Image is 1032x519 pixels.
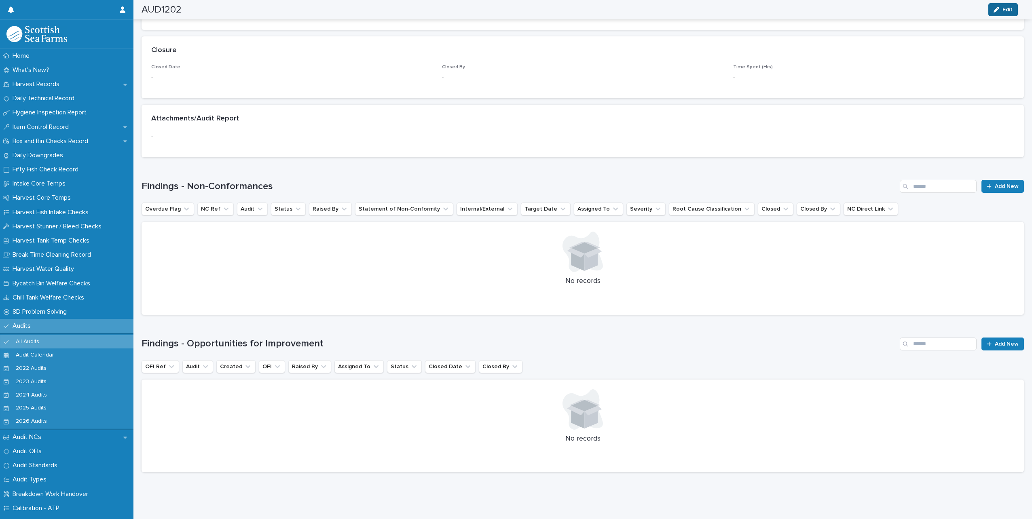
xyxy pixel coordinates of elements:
[151,74,432,82] p: -
[995,341,1019,347] span: Add New
[9,418,53,425] p: 2026 Audits
[151,133,432,141] p: -
[9,123,75,131] p: Item Control Record
[9,504,66,512] p: Calibration - ATP
[521,203,571,215] button: Target Date
[142,360,179,373] button: OFI Ref
[9,462,64,469] p: Audit Standards
[981,338,1024,350] a: Add New
[9,265,80,273] p: Harvest Water Quality
[237,203,268,215] button: Audit
[981,180,1024,193] a: Add New
[733,65,773,70] span: Time Spent (Hrs)
[142,181,897,192] h1: Findings - Non-Conformances
[9,152,70,159] p: Daily Downgrades
[9,137,95,145] p: Box and Bin Checks Record
[259,360,285,373] button: OFI
[9,180,72,188] p: Intake Core Temps
[442,65,465,70] span: Closed By
[9,433,48,441] p: Audit NCs
[425,360,476,373] button: Closed Date
[151,114,239,123] h2: Attachments/Audit Report
[151,277,1014,286] p: No records
[9,392,53,399] p: 2024 Audits
[9,66,56,74] p: What's New?
[9,209,95,216] p: Harvest Fish Intake Checks
[334,360,384,373] button: Assigned To
[387,360,422,373] button: Status
[669,203,755,215] button: Root Cause Classification
[9,223,108,230] p: Harvest Stunner / Bleed Checks
[355,203,453,215] button: Statement of Non-Conformity
[457,203,518,215] button: Internal/External
[797,203,840,215] button: Closed By
[9,166,85,173] p: Fifty Fish Check Record
[9,352,61,359] p: Audit Calendar
[9,251,97,259] p: Break Time Cleaning Record
[1002,7,1013,13] span: Edit
[9,476,53,483] p: Audit Types
[758,203,793,215] button: Closed
[271,203,306,215] button: Status
[151,65,180,70] span: Closed Date
[288,360,331,373] button: Raised By
[9,80,66,88] p: Harvest Records
[900,338,977,350] input: Search
[9,490,95,498] p: Breakdown Work Handover
[9,280,97,287] p: Bycatch Bin Welfare Checks
[844,203,898,215] button: NC Direct Link
[9,365,53,372] p: 2022 Audits
[733,74,1014,82] p: -
[995,184,1019,189] span: Add New
[900,180,977,193] input: Search
[9,338,46,345] p: All Audits
[988,3,1018,16] button: Edit
[9,95,81,102] p: Daily Technical Record
[197,203,234,215] button: NC Ref
[9,52,36,60] p: Home
[479,360,522,373] button: Closed By
[142,4,182,16] h2: AUD1202
[6,26,67,42] img: mMrefqRFQpe26GRNOUkG
[574,203,623,215] button: Assigned To
[142,203,194,215] button: Overdue Flag
[9,405,53,411] p: 2025 Audits
[9,322,37,330] p: Audits
[442,74,723,82] p: -
[9,109,93,116] p: Hygiene Inspection Report
[9,308,73,316] p: 8D Problem Solving
[142,338,897,350] h1: Findings - Opportunities for Improvement
[309,203,352,215] button: Raised By
[182,360,213,373] button: Audit
[151,435,1014,443] p: No records
[151,46,177,55] h2: Closure
[9,447,48,455] p: Audit OFIs
[9,294,91,302] p: Chill Tank Welfare Checks
[9,237,96,245] p: Harvest Tank Temp Checks
[626,203,666,215] button: Severity
[216,360,256,373] button: Created
[9,378,53,385] p: 2023 Audits
[9,194,77,202] p: Harvest Core Temps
